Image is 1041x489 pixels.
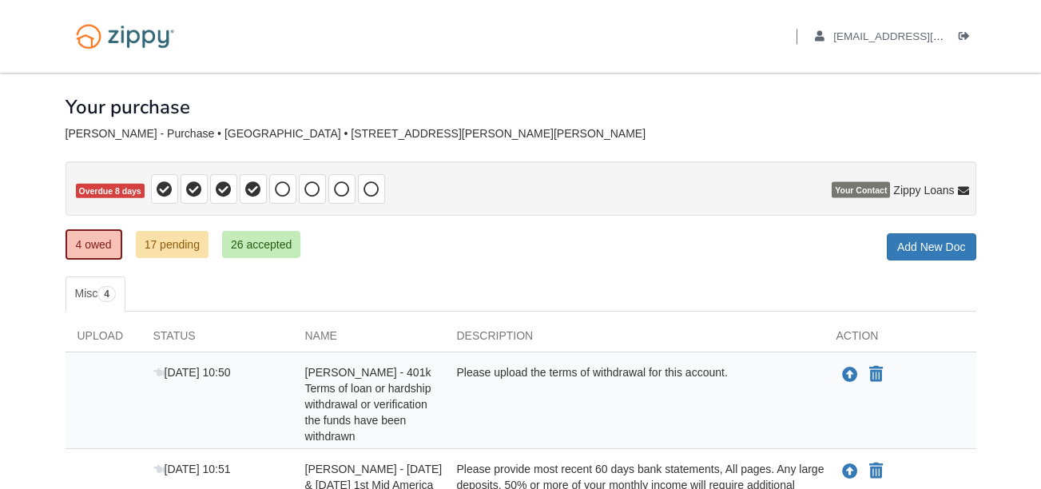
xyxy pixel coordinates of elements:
span: [DATE] 10:51 [153,463,231,475]
a: Misc [66,276,125,312]
h1: Your purchase [66,97,190,117]
span: Your Contact [832,182,890,198]
button: Declare Andrea Reinhart - June & July 2025 1st Mid America CU statements - Transaction history fr... [868,462,884,481]
span: Zippy Loans [893,182,954,198]
a: 17 pending [136,231,209,258]
a: 26 accepted [222,231,300,258]
span: [PERSON_NAME] - 401k Terms of loan or hardship withdrawal or verification the funds have been wit... [305,366,431,443]
a: Add New Doc [887,233,976,260]
span: [DATE] 10:50 [153,366,231,379]
div: Name [293,328,445,352]
button: Upload Andrea Reinhart - June & July 2025 1st Mid America CU statements - Transaction history fro... [840,461,860,482]
div: Action [824,328,976,352]
div: Status [141,328,293,352]
a: 4 owed [66,229,122,260]
span: Overdue 8 days [76,184,145,199]
div: Upload [66,328,141,352]
div: [PERSON_NAME] - Purchase • [GEOGRAPHIC_DATA] • [STREET_ADDRESS][PERSON_NAME][PERSON_NAME] [66,127,976,141]
div: Please upload the terms of withdrawal for this account. [445,364,824,444]
span: andcook84@outlook.com [833,30,1016,42]
div: Description [445,328,824,352]
span: 4 [97,286,116,302]
a: Log out [959,30,976,46]
img: Logo [66,16,185,57]
a: edit profile [815,30,1017,46]
button: Declare Andrea Reinhart - 401k Terms of loan or hardship withdrawal or verification the funds hav... [868,365,884,384]
button: Upload Andrea Reinhart - 401k Terms of loan or hardship withdrawal or verification the funds have... [840,364,860,385]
